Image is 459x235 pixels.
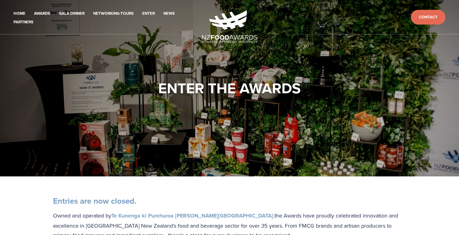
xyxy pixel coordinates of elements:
a: News [163,10,175,17]
a: Te Kunenga ki Purehuroa [PERSON_NAME][GEOGRAPHIC_DATA], [111,212,274,219]
h1: Enter the Awards [53,79,406,97]
strong: Entries are now closed. [53,195,136,207]
strong: Te Kunenga ki Purehuroa [PERSON_NAME][GEOGRAPHIC_DATA] [111,212,273,220]
a: Awards [34,10,50,17]
a: Contact [411,10,446,25]
a: Networking-Tours [93,10,134,17]
a: Partners [13,19,33,26]
a: Home [13,10,25,17]
a: Enter [142,10,155,17]
a: Gala Dinner [59,10,85,17]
